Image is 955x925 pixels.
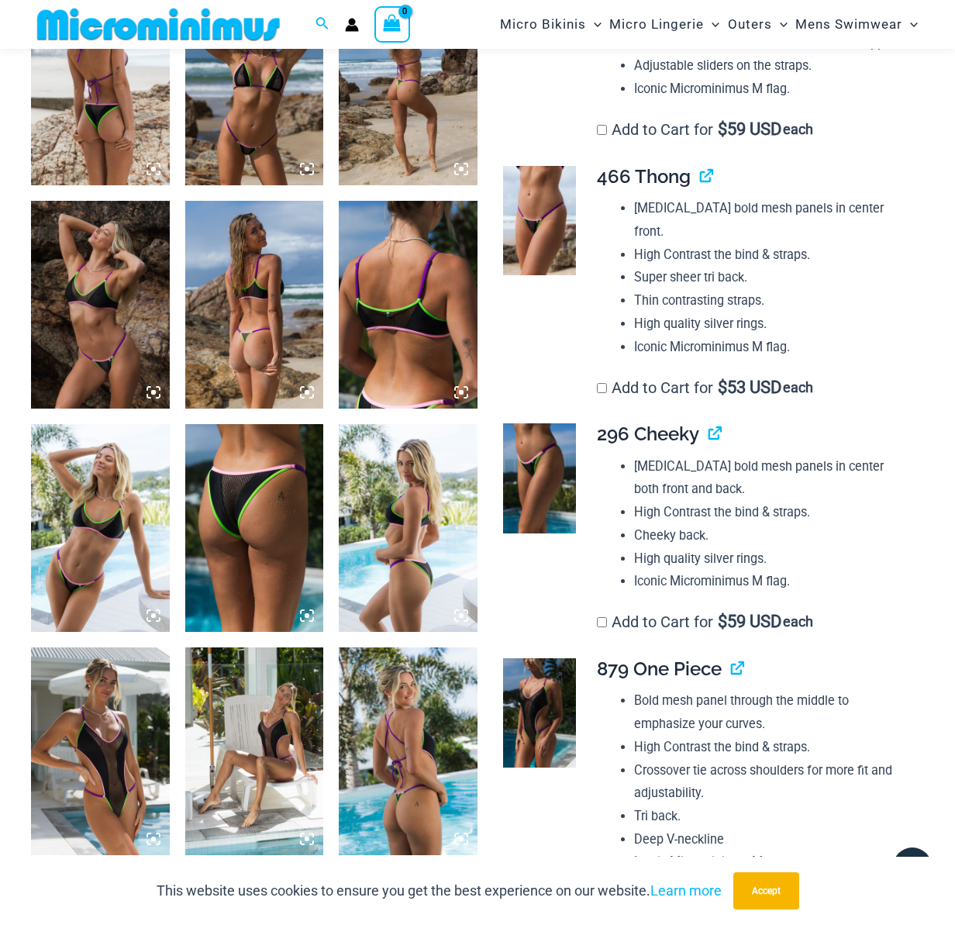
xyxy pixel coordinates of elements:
span: Micro Lingerie [609,5,704,44]
a: Learn more [650,882,722,899]
span: $ [718,378,727,397]
span: Micro Bikinis [500,5,586,44]
li: High Contrast the bind & straps. [634,736,912,759]
li: Iconic Microminimus M flag. [634,570,912,593]
li: [MEDICAL_DATA] bold mesh panels in center front. [634,197,912,243]
span: Mens Swimwear [795,5,902,44]
li: Crossover tie across shoulders for more fit and adjustability. [634,759,912,805]
span: $ [718,612,727,631]
span: each [783,122,813,137]
img: Reckless Neon Crush Black Neon 349 Crop Top 466 Thong [185,201,324,409]
img: Reckless Neon Crush Black Neon 349 Crop Top 296 Cheeky [339,424,477,632]
li: Super sheer tri back. [634,266,912,289]
label: Add to Cart for [597,613,814,631]
li: Cheeky back. [634,524,912,547]
span: each [783,380,813,395]
label: Add to Cart for [597,378,814,397]
img: Reckless Neon Crush Black Neon 879 One Piece [185,647,324,855]
nav: Site Navigation [494,2,924,47]
a: Mens SwimwearMenu ToggleMenu Toggle [791,5,922,44]
li: Adjustable sliders on the straps. [634,54,912,78]
span: Menu Toggle [902,5,918,44]
li: High quality silver rings. [634,547,912,571]
span: each [783,614,813,630]
span: Outers [728,5,772,44]
input: Add to Cart for$59 USD each [597,125,607,135]
li: Tri back. [634,805,912,828]
li: Thin contrasting straps. [634,289,912,312]
span: 296 Cheeky [597,423,699,445]
li: Deep V-neckline [634,828,912,851]
a: View Shopping Cart, empty [374,6,410,42]
li: High Contrast the bind & straps. [634,243,912,267]
a: Account icon link [345,18,359,32]
li: Bold mesh panel through the middle to emphasize your curves. [634,689,912,735]
li: High Contrast the bind & straps. [634,501,912,524]
span: Menu Toggle [586,5,602,44]
img: Reckless Neon Crush Black Neon 296 Cheeky [185,424,324,632]
img: Reckless Neon Crush Black Neon 466 Thong [503,166,576,276]
a: Micro BikinisMenu ToggleMenu Toggle [496,5,605,44]
span: 59 USD [718,122,781,137]
li: Iconic Microminimus M flag. [634,78,912,101]
img: Reckless Neon Crush Black Neon 296 Cheeky [503,423,576,533]
input: Add to Cart for$59 USD each [597,617,607,627]
span: 59 USD [718,614,781,630]
img: Reckless Neon Crush Black Neon 349 Crop Top [339,201,477,409]
li: High quality silver rings. [634,312,912,336]
span: Menu Toggle [704,5,719,44]
img: Reckless Neon Crush Black Neon 879 One Piece [503,658,576,768]
p: This website uses cookies to ensure you get the best experience on our website. [157,879,722,903]
li: [MEDICAL_DATA] bold mesh panels in center both front and back. [634,455,912,501]
a: Search icon link [315,15,329,34]
span: 879 One Piece [597,658,722,680]
img: Reckless Neon Crush Black Neon 349 Crop Top 466 Thong [31,201,170,409]
li: Iconic Microminimus M flag. [634,336,912,359]
span: 466 Thong [597,165,691,188]
span: 53 USD [718,380,781,395]
input: Add to Cart for$53 USD each [597,383,607,393]
img: Reckless Neon Crush Black Neon 879 One Piece [339,647,477,855]
label: Add to Cart for [597,120,814,139]
span: Menu Toggle [772,5,788,44]
img: MM SHOP LOGO FLAT [31,7,286,42]
a: Micro LingerieMenu ToggleMenu Toggle [605,5,723,44]
img: Reckless Neon Crush Black Neon 879 One Piece [31,647,170,855]
a: OutersMenu ToggleMenu Toggle [724,5,791,44]
li: Iconic Microminimus M flag [634,851,912,874]
button: Accept [733,872,799,909]
span: $ [718,119,727,139]
img: Reckless Neon Crush Black Neon 349 Crop Top 296 Cheeky [31,424,170,632]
